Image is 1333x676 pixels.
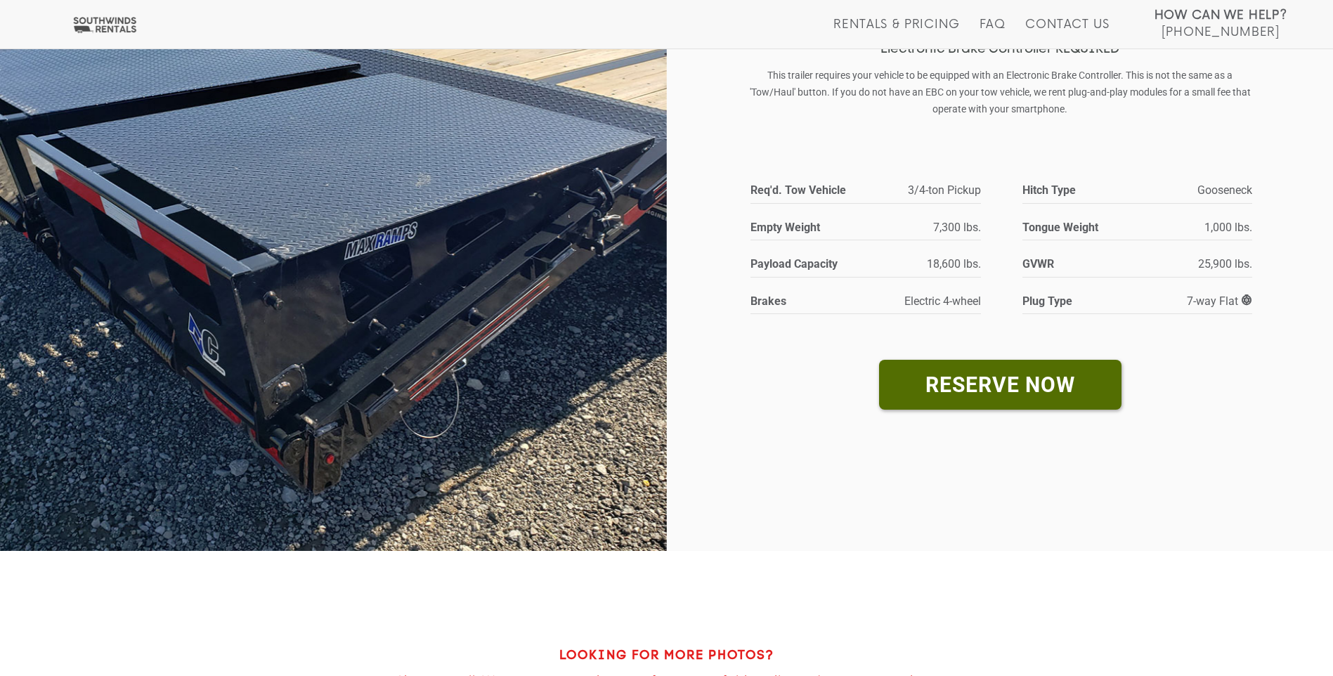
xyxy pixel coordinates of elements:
[1204,221,1252,234] span: 1,000 lbs.
[70,16,139,34] img: Southwinds Rentals Logo
[1022,292,1131,311] strong: Plug Type
[749,43,1251,57] h3: Electronic Brake Controller REQUIRED
[908,183,981,197] span: 3/4-ton Pickup
[1022,181,1154,200] strong: Hitch Type
[1162,25,1280,39] span: [PHONE_NUMBER]
[750,218,859,237] strong: Empty Weight
[1155,8,1287,22] strong: How Can We Help?
[1187,294,1252,308] span: 7-way Flat
[1198,257,1252,271] span: 25,900 lbs.
[1022,218,1131,237] strong: Tongue Weight
[1025,18,1109,48] a: Contact Us
[749,67,1251,117] p: This trailer requires your vehicle to be equipped with an Electronic Brake Controller. This is no...
[833,18,959,48] a: Rentals & Pricing
[750,292,859,311] strong: Brakes
[933,221,981,234] span: 7,300 lbs.
[1197,183,1252,197] span: Gooseneck
[904,294,981,308] span: Electric 4-wheel
[879,360,1121,410] a: RESERVE NOW
[1155,7,1287,38] a: How Can We Help? [PHONE_NUMBER]
[1022,254,1131,273] strong: GVWR
[927,257,981,271] span: 18,600 lbs.
[559,650,774,662] strong: LOOKING FOR MORE PHOTOS?
[750,181,882,200] strong: Req'd. Tow Vehicle
[750,254,859,273] strong: Payload Capacity
[980,18,1006,48] a: FAQ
